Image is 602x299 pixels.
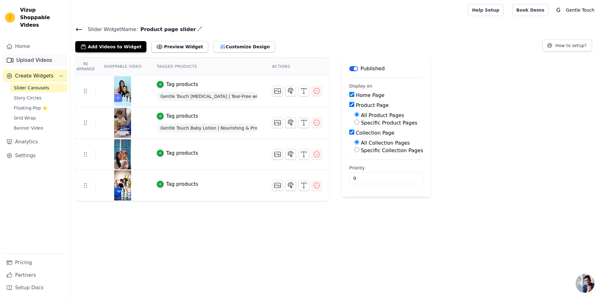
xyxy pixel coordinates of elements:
span: Gentle Touch [MEDICAL_DATA] | Tear-Free with Pro-[MEDICAL_DATA] [157,92,257,101]
button: Tag products [157,149,198,157]
label: Priority [349,165,423,171]
div: Tag products [166,149,198,157]
button: Change Thumbnail [272,180,283,191]
span: Slider Carousels [14,85,49,91]
span: Gentle Touch Baby Lotion | Nourishing & Protective with Wheat Germ Oil [157,124,257,132]
button: Tag products [157,81,198,88]
button: Change Thumbnail [272,86,283,96]
div: Open chat [576,274,594,293]
a: Help Setup [468,4,503,16]
a: Setup Docs [3,281,67,294]
span: Product page slider [138,26,196,33]
span: Create Widgets [15,72,54,80]
img: vizup-images-6bdf.jpg [114,108,131,138]
div: Edit Name [197,25,202,34]
a: Story Circles [10,93,67,102]
div: Tag products [166,112,198,120]
p: Gentle Touch [563,4,597,16]
button: Add Videos to Widget [75,41,146,52]
th: Shoppable Video [96,58,149,76]
span: Banner Video [14,125,43,131]
img: vizup-images-c92b.jpg [114,170,131,200]
a: Book Demo [512,4,548,16]
a: Slider Carousels [10,83,67,92]
a: Grid Wrap [10,114,67,122]
button: Tag products [157,180,198,188]
button: Create Widgets [3,70,67,82]
a: How to setup? [542,44,592,50]
button: Customize Design [213,41,275,52]
span: Story Circles [14,95,41,101]
div: Tag products [166,81,198,88]
a: Upload Videos [3,54,67,67]
label: All Product Pages [361,112,404,118]
a: Banner Video [10,124,67,132]
button: How to setup? [542,40,592,51]
label: Specific Collection Pages [361,147,423,153]
img: Vizup [5,13,15,23]
a: Analytics [3,136,67,148]
img: vizup-images-2784.jpg [114,76,131,106]
a: Floating-Pop ⭐ [10,104,67,112]
a: Partners [3,269,67,281]
a: Pricing [3,256,67,269]
label: Home Page [356,92,384,98]
button: Change Thumbnail [272,149,283,160]
p: Published [361,65,385,72]
span: Vizup Shoppable Videos [20,6,65,29]
span: Grid Wrap [14,115,36,121]
img: vizup-images-9b6d.jpg [114,139,131,169]
a: Home [3,40,67,53]
span: Floating-Pop ⭐ [14,105,48,111]
button: G Gentle Touch [553,4,597,16]
span: Slider Widget Name: [83,26,138,33]
a: Settings [3,149,67,162]
th: Re Arrange [75,58,96,76]
button: Tag products [157,112,198,120]
div: Tag products [166,180,198,188]
button: Change Thumbnail [272,117,283,128]
text: G [556,7,560,13]
th: Tagged Products [149,58,265,76]
label: All Collection Pages [361,140,410,146]
th: Actions [265,58,329,76]
button: Preview Widget [151,41,208,52]
legend: Display on [349,83,372,89]
label: Product Page [356,102,389,108]
label: Specific Product Pages [361,120,417,126]
label: Collection Page [356,130,394,136]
